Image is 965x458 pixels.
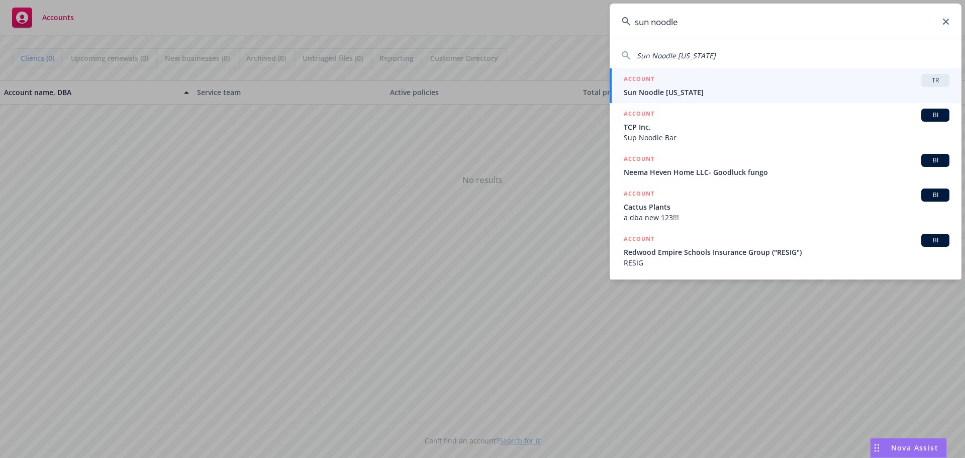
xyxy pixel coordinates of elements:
span: Neema Heven Home LLC- Goodluck fungo [624,167,949,177]
h5: ACCOUNT [624,74,654,86]
button: Nova Assist [870,438,947,458]
h5: ACCOUNT [624,234,654,246]
span: BI [925,236,945,245]
a: ACCOUNTBICactus Plantsa dba new 123!!! [610,183,961,228]
div: Drag to move [871,438,883,457]
span: BI [925,156,945,165]
span: TR [925,76,945,85]
span: BI [925,111,945,120]
h5: ACCOUNT [624,189,654,201]
span: BI [925,191,945,200]
span: a dba new 123!!! [624,212,949,223]
span: Cactus Plants [624,202,949,212]
span: Sun Noodle [US_STATE] [637,51,716,60]
a: ACCOUNTTRSun Noodle [US_STATE] [610,68,961,103]
span: Nova Assist [891,444,938,452]
h5: ACCOUNT [624,109,654,121]
span: Redwood Empire Schools Insurance Group ("RESIG") [624,247,949,257]
a: ACCOUNTBIRedwood Empire Schools Insurance Group ("RESIG")RESIG [610,228,961,273]
a: ACCOUNTBINeema Heven Home LLC- Goodluck fungo [610,148,961,183]
h5: ACCOUNT [624,154,654,166]
span: TCP Inc. [624,122,949,132]
span: Sup Noodle Bar [624,132,949,143]
span: RESIG [624,257,949,268]
input: Search... [610,4,961,40]
a: ACCOUNTBITCP Inc.Sup Noodle Bar [610,103,961,148]
span: Sun Noodle [US_STATE] [624,87,949,98]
